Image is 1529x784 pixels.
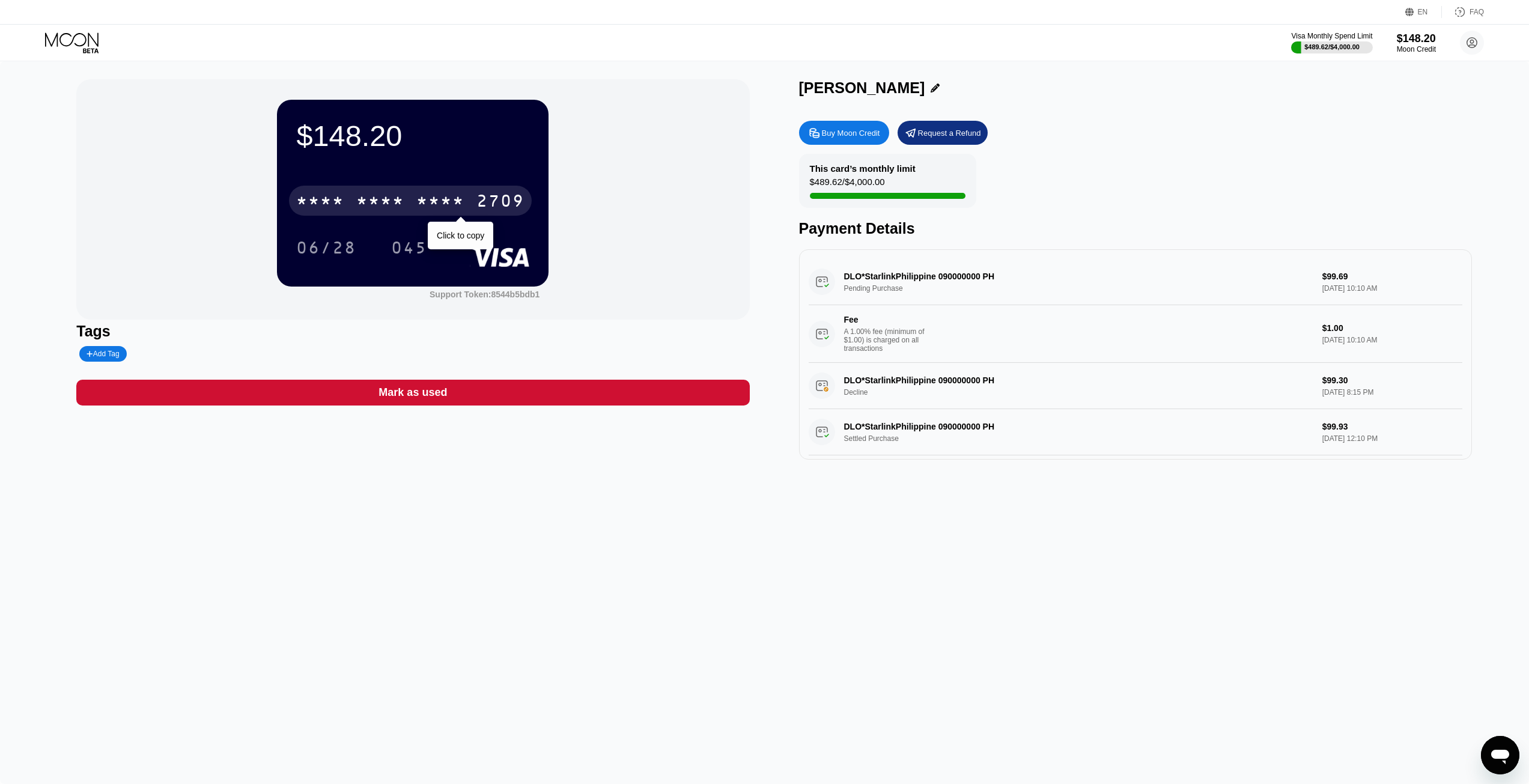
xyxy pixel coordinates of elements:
div: A 1.00% fee (minimum of $1.00) is charged on all transactions [844,327,934,353]
div: $148.20Moon Credit [1397,32,1436,53]
div: Visa Monthly Spend Limit$489.62/$4,000.00 [1291,32,1372,53]
div: FeeA 1.00% fee (minimum of $1.00) is charged on all transactions$1.00[DATE] 12:10 PM [809,455,1462,513]
div: FAQ [1470,8,1484,16]
div: Request a Refund [918,128,981,138]
div: Visa Monthly Spend Limit [1291,32,1372,40]
div: Buy Moon Credit [799,121,889,145]
div: Mark as used [76,380,749,406]
div: [DATE] 10:10 AM [1322,336,1462,344]
div: $489.62 / $4,000.00 [1304,43,1360,50]
div: Tags [76,323,749,340]
div: FeeA 1.00% fee (minimum of $1.00) is charged on all transactions$1.00[DATE] 10:10 AM [809,305,1462,363]
div: Fee [844,315,928,324]
div: Support Token:8544b5bdb1 [430,290,540,299]
div: 2709 [476,193,524,212]
div: 045 [382,232,436,263]
div: This card’s monthly limit [810,163,916,174]
iframe: 启动消息传送窗口的按钮 [1481,736,1519,774]
div: Request a Refund [898,121,988,145]
div: $148.20 [1397,32,1436,45]
div: Add Tag [87,350,119,358]
div: 06/28 [296,240,356,259]
div: EN [1418,8,1428,16]
div: $1.00 [1322,323,1462,333]
div: Mark as used [378,386,447,400]
div: [PERSON_NAME] [799,79,925,97]
div: Payment Details [799,220,1472,237]
div: Add Tag [79,346,126,362]
div: Click to copy [437,231,484,240]
div: 045 [391,240,427,259]
div: EN [1405,6,1442,18]
div: 06/28 [287,232,365,263]
div: $148.20 [296,119,529,153]
div: $489.62 / $4,000.00 [810,177,885,193]
div: Buy Moon Credit [822,128,880,138]
div: Support Token: 8544b5bdb1 [430,290,540,299]
div: FAQ [1442,6,1484,18]
div: Moon Credit [1397,45,1436,53]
